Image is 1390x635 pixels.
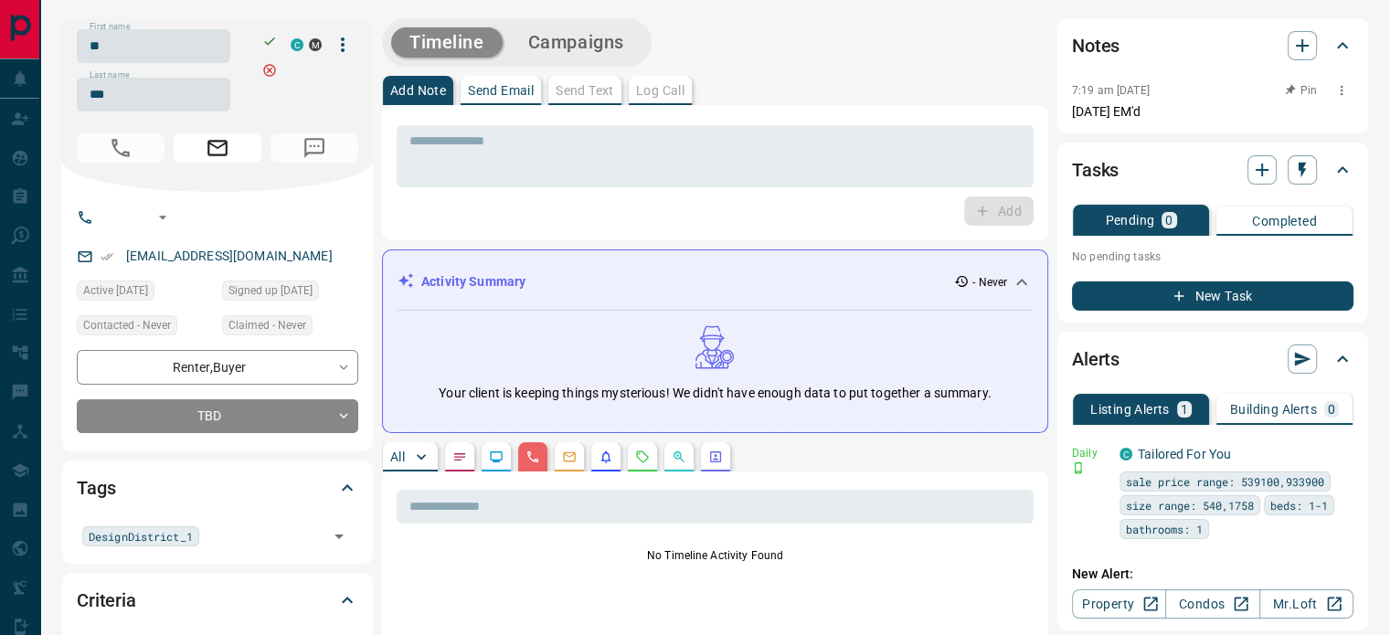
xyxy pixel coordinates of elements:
[1072,461,1085,474] svg: Push Notification Only
[309,38,322,51] div: mrloft.ca
[1165,589,1259,619] a: Condos
[390,84,446,97] p: Add Note
[439,384,991,403] p: Your client is keeping things mysterious! We didn't have enough data to put together a summary.
[228,281,313,300] span: Signed up [DATE]
[1072,589,1166,619] a: Property
[83,281,148,300] span: Active [DATE]
[1165,214,1172,227] p: 0
[152,206,174,228] button: Open
[1072,31,1119,60] h2: Notes
[489,450,504,464] svg: Lead Browsing Activity
[1072,24,1353,68] div: Notes
[83,316,171,334] span: Contacted - Never
[1328,403,1335,416] p: 0
[1105,214,1154,227] p: Pending
[562,450,577,464] svg: Emails
[525,450,540,464] svg: Calls
[1072,243,1353,270] p: No pending tasks
[1126,472,1324,491] span: sale price range: 539100,933900
[1259,589,1353,619] a: Mr.Loft
[1230,403,1317,416] p: Building Alerts
[1270,496,1328,514] span: beds: 1-1
[391,27,503,58] button: Timeline
[1126,496,1254,514] span: size range: 540,1758
[398,265,1033,299] div: Activity Summary- Never
[1072,102,1353,122] p: [DATE] EM'd
[77,280,213,306] div: Sun Jan 02 2022
[1072,565,1353,584] p: New Alert:
[1072,445,1109,461] p: Daily
[90,69,130,81] label: Last name
[635,450,650,464] svg: Requests
[77,399,358,433] div: TBD
[77,350,358,384] div: Renter , Buyer
[1072,337,1353,381] div: Alerts
[468,84,534,97] p: Send Email
[77,473,115,503] h2: Tags
[1072,281,1353,311] button: New Task
[421,272,525,291] p: Activity Summary
[1119,448,1132,460] div: condos.ca
[271,133,358,163] span: No Number
[510,27,642,58] button: Campaigns
[599,450,613,464] svg: Listing Alerts
[1138,447,1231,461] a: Tailored For You
[672,450,686,464] svg: Opportunities
[708,450,723,464] svg: Agent Actions
[1090,403,1170,416] p: Listing Alerts
[1181,403,1188,416] p: 1
[126,249,333,263] a: [EMAIL_ADDRESS][DOMAIN_NAME]
[77,578,358,622] div: Criteria
[291,38,303,51] div: condos.ca
[101,250,113,263] svg: Email Verified
[972,274,1007,291] p: - Never
[1126,520,1203,538] span: bathrooms: 1
[1072,344,1119,374] h2: Alerts
[77,133,164,163] span: No Number
[89,527,193,545] span: DesignDistrict_1
[1072,155,1119,185] h2: Tasks
[77,466,358,510] div: Tags
[326,524,352,549] button: Open
[174,133,261,163] span: Email
[397,547,1034,564] p: No Timeline Activity Found
[452,450,467,464] svg: Notes
[77,586,136,615] h2: Criteria
[228,316,306,334] span: Claimed - Never
[90,21,130,33] label: First name
[1275,82,1328,99] button: Pin
[222,280,358,306] div: Tue May 15 2012
[1072,148,1353,192] div: Tasks
[1072,84,1150,97] p: 7:19 am [DATE]
[390,450,405,463] p: All
[1252,215,1317,228] p: Completed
